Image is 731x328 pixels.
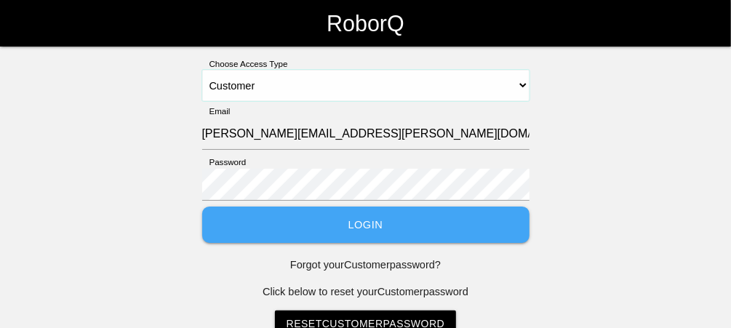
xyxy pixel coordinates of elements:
[202,207,530,244] button: Login
[202,156,247,168] label: Password
[202,57,288,70] label: Choose Access Type
[202,257,530,273] p: Forgot your Customer password?
[202,105,231,117] label: Email
[202,284,530,300] p: Click below to reset your Customer password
